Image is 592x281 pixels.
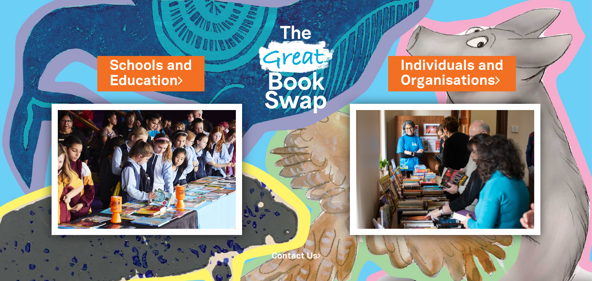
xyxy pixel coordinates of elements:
[401,56,503,91] a: Individuals andOrganisations
[52,104,242,235] img: Schools and Education
[110,56,192,91] a: Schools andEducation
[272,252,321,260] a: Contact Us
[350,104,540,235] img: Individuals and Organisations
[251,7,341,126] img: Great Bookswap logo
